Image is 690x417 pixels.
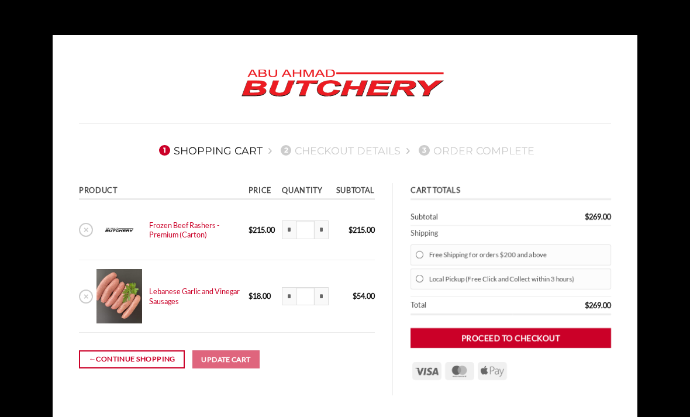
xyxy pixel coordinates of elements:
input: Product quantity [296,287,315,306]
img: Cart [96,209,142,251]
th: Shipping [410,226,611,241]
th: Cart totals [410,183,611,200]
a: Remove Frozen Beef Rashers - Premium (Carton) from cart [79,223,93,237]
span: 2 [281,145,291,156]
img: Cart [96,269,142,323]
img: Abu Ahmad Butchery [232,61,454,106]
span: $ [249,225,253,235]
bdi: 18.00 [249,291,271,301]
a: Continue shopping [79,350,185,368]
bdi: 269.00 [585,301,611,310]
bdi: 215.00 [349,225,375,235]
span: $ [353,291,357,301]
div: Payment icons [410,361,509,381]
th: Total [410,297,513,315]
a: Frozen Beef Rashers - Premium (Carton) [149,220,219,239]
span: $ [349,225,353,235]
a: Remove Lebanese Garlic and Vinegar Sausages from cart [79,290,93,304]
th: Subtotal [410,208,513,226]
span: $ [249,291,253,301]
th: Price [244,183,278,200]
label: Free Shipping for orders $200 and above [429,247,606,263]
bdi: 269.00 [585,212,611,221]
a: Lebanese Garlic and Vinegar Sausages [149,287,240,305]
bdi: 54.00 [353,291,375,301]
nav: Checkout steps [79,135,611,166]
a: 1Shopping Cart [156,144,263,157]
a: 2Checkout details [277,144,401,157]
span: $ [585,301,589,310]
input: Reduce quantity of Frozen Beef Rashers - Premium (Carton) [282,220,296,239]
label: Local Pickup (Free Click and Collect within 3 hours) [429,271,606,287]
button: Update cart [192,350,260,369]
input: Increase quantity of Frozen Beef Rashers - Premium (Carton) [315,220,329,239]
span: ← [89,353,96,365]
input: Product quantity [296,220,315,239]
th: Product [79,183,244,200]
span: 1 [159,145,170,156]
input: Increase quantity of Lebanese Garlic and Vinegar Sausages [315,287,329,306]
th: Subtotal [332,183,374,200]
th: Quantity [278,183,332,200]
bdi: 215.00 [249,225,275,235]
a: Proceed to checkout [410,328,611,349]
span: $ [585,212,589,221]
input: Reduce quantity of Lebanese Garlic and Vinegar Sausages [282,287,296,306]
